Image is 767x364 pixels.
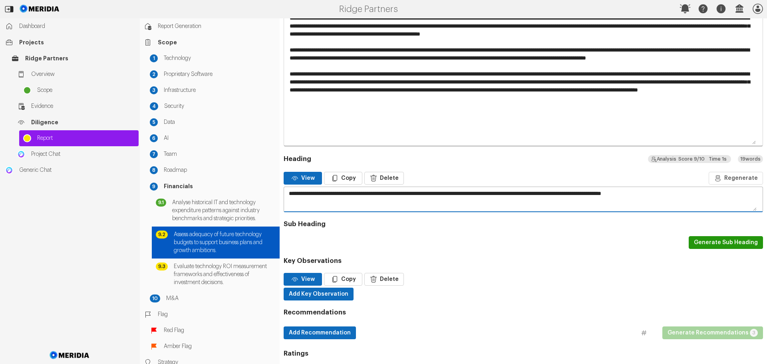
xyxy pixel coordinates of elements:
a: Projects [1,34,139,50]
span: Proprietary Software [164,70,276,78]
span: Roadmap [164,166,276,174]
div: 9.2 [156,231,168,239]
div: 3 [750,329,758,337]
span: Diligence [31,118,135,126]
span: Team [164,150,276,158]
img: Project Chat [17,150,25,158]
div: 19 words [738,155,763,163]
a: Dashboard [1,18,139,34]
button: View [284,273,322,286]
span: Ridge Partners [25,54,135,62]
span: Dashboard [19,22,135,30]
span: Evaluate technology ROI measurement frameworks and effectiveness of investment decisions. [174,263,276,286]
button: Generate Sub Heading [689,236,763,249]
h3: Sub Heading [284,220,326,228]
a: Generic ChatGeneric Chat [1,162,139,178]
a: Ridge Partners [7,50,139,66]
a: Project ChatProject Chat [13,146,139,162]
span: Generic Chat [19,166,135,174]
span: Report Generation [158,22,276,30]
div: 1 [150,54,158,62]
div: I believe my response adhered closely to the prompt's constraints. I summarised the findings in a... [648,155,731,163]
span: Assess adequacy of future technology budgets to support business plans and growth ambitions. [174,231,276,255]
div: 8 [150,166,158,174]
div: 9 [150,183,158,191]
div: 6 [150,134,158,142]
span: M&A [166,294,276,302]
span: Scope [158,38,276,46]
span: Financials [164,182,276,191]
h3: Key Observations [284,257,342,265]
button: Add Recommendation [284,326,356,339]
button: Delete [364,273,404,286]
a: Evidence [13,98,139,114]
span: Flag [158,310,276,318]
div: 2 [150,70,158,78]
span: Project Chat [31,150,135,158]
span: Scope [37,86,135,94]
div: 9.3 [156,263,168,271]
span: Technology [164,54,276,62]
button: View [284,172,322,185]
div: 5 [150,118,158,126]
div: 10 [150,294,160,302]
h3: Recommendations [284,308,346,316]
button: Copy [324,172,362,185]
div: 9.1 [156,199,166,207]
button: Add Key Observation [284,288,354,300]
span: Red Flag [164,326,276,334]
span: Infrastructure [164,86,276,94]
div: 7 [150,150,158,158]
button: Delete [364,172,404,185]
span: Projects [19,38,135,46]
span: Analyse historical IT and technology expenditure patterns against industry benchmarks and strateg... [172,199,276,223]
img: Generic Chat [5,166,13,174]
span: Overview [31,70,135,78]
a: Report [19,130,139,146]
div: 4 [150,102,158,110]
h3: Ratings [284,350,763,358]
button: Generate Recommendations3 [662,326,763,339]
span: Data [164,118,276,126]
h3: Heading [284,155,311,163]
a: Scope [19,82,139,98]
span: Evidence [31,102,135,110]
span: Security [164,102,276,110]
a: Overview [13,66,139,82]
div: 3 [150,86,158,94]
button: Regenerate [709,172,763,185]
span: AI [164,134,276,142]
button: Copy [324,273,362,286]
img: Meridia Logo [48,346,91,364]
a: Diligence [13,114,139,130]
span: Report [37,134,135,142]
span: Amber Flag [164,342,276,350]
